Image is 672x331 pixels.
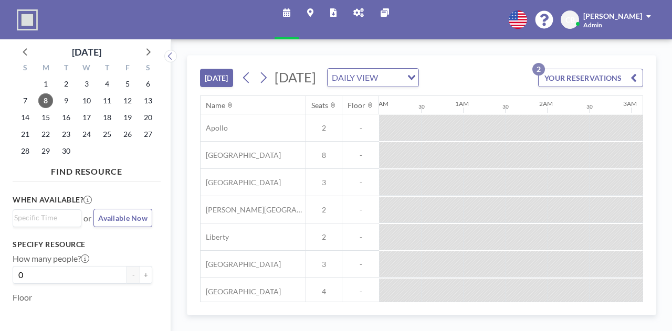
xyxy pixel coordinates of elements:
[120,127,135,142] span: Friday, September 26, 2025
[117,62,138,76] div: F
[100,110,114,125] span: Thursday, September 18, 2025
[586,103,593,110] div: 30
[100,77,114,91] span: Thursday, September 4, 2025
[539,100,553,108] div: 2AM
[59,93,73,108] span: Tuesday, September 9, 2025
[38,93,53,108] span: Monday, September 8, 2025
[18,127,33,142] span: Sunday, September 21, 2025
[120,110,135,125] span: Friday, September 19, 2025
[141,127,155,142] span: Saturday, September 27, 2025
[59,110,73,125] span: Tuesday, September 16, 2025
[342,232,379,242] span: -
[93,209,152,227] button: Available Now
[201,178,281,187] span: [GEOGRAPHIC_DATA]
[502,103,509,110] div: 30
[38,77,53,91] span: Monday, September 1, 2025
[565,15,575,25] span: CB
[59,77,73,91] span: Tuesday, September 2, 2025
[342,205,379,215] span: -
[348,101,365,110] div: Floor
[141,110,155,125] span: Saturday, September 20, 2025
[330,71,380,84] span: DAILY VIEW
[13,253,89,264] label: How many people?
[538,69,643,87] button: YOUR RESERVATIONS2
[342,287,379,296] span: -
[38,144,53,158] span: Monday, September 29, 2025
[138,62,158,76] div: S
[275,69,316,85] span: [DATE]
[201,123,228,133] span: Apollo
[140,266,152,284] button: +
[13,210,81,226] div: Search for option
[59,144,73,158] span: Tuesday, September 30, 2025
[532,63,545,76] p: 2
[342,260,379,269] span: -
[201,260,281,269] span: [GEOGRAPHIC_DATA]
[100,127,114,142] span: Thursday, September 25, 2025
[79,93,94,108] span: Wednesday, September 10, 2025
[306,205,342,215] span: 2
[141,93,155,108] span: Saturday, September 13, 2025
[83,213,91,223] span: or
[14,212,75,223] input: Search for option
[342,151,379,160] span: -
[59,127,73,142] span: Tuesday, September 23, 2025
[381,71,401,84] input: Search for option
[120,77,135,91] span: Friday, September 5, 2025
[418,103,425,110] div: 30
[201,287,281,296] span: [GEOGRAPHIC_DATA]
[127,266,140,284] button: -
[100,93,114,108] span: Thursday, September 11, 2025
[13,292,32,303] label: Floor
[18,110,33,125] span: Sunday, September 14, 2025
[56,62,77,76] div: T
[342,178,379,187] span: -
[371,100,388,108] div: 12AM
[328,69,418,87] div: Search for option
[77,62,97,76] div: W
[311,101,328,110] div: Seats
[455,100,469,108] div: 1AM
[201,151,281,160] span: [GEOGRAPHIC_DATA]
[79,77,94,91] span: Wednesday, September 3, 2025
[13,240,152,249] h3: Specify resource
[79,110,94,125] span: Wednesday, September 17, 2025
[623,100,637,108] div: 3AM
[306,232,342,242] span: 2
[36,62,56,76] div: M
[38,110,53,125] span: Monday, September 15, 2025
[120,93,135,108] span: Friday, September 12, 2025
[72,45,101,59] div: [DATE]
[38,127,53,142] span: Monday, September 22, 2025
[583,21,602,29] span: Admin
[306,260,342,269] span: 3
[141,77,155,91] span: Saturday, September 6, 2025
[206,101,225,110] div: Name
[18,93,33,108] span: Sunday, September 7, 2025
[201,205,306,215] span: [PERSON_NAME][GEOGRAPHIC_DATA]
[98,213,148,222] span: Available Now
[17,9,38,30] img: organization-logo
[79,127,94,142] span: Wednesday, September 24, 2025
[583,12,642,20] span: [PERSON_NAME]
[15,62,36,76] div: S
[200,69,233,87] button: [DATE]
[342,123,379,133] span: -
[13,162,161,177] h4: FIND RESOURCE
[306,151,342,160] span: 8
[18,144,33,158] span: Sunday, September 28, 2025
[306,178,342,187] span: 3
[97,62,117,76] div: T
[201,232,229,242] span: Liberty
[306,123,342,133] span: 2
[306,287,342,296] span: 4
